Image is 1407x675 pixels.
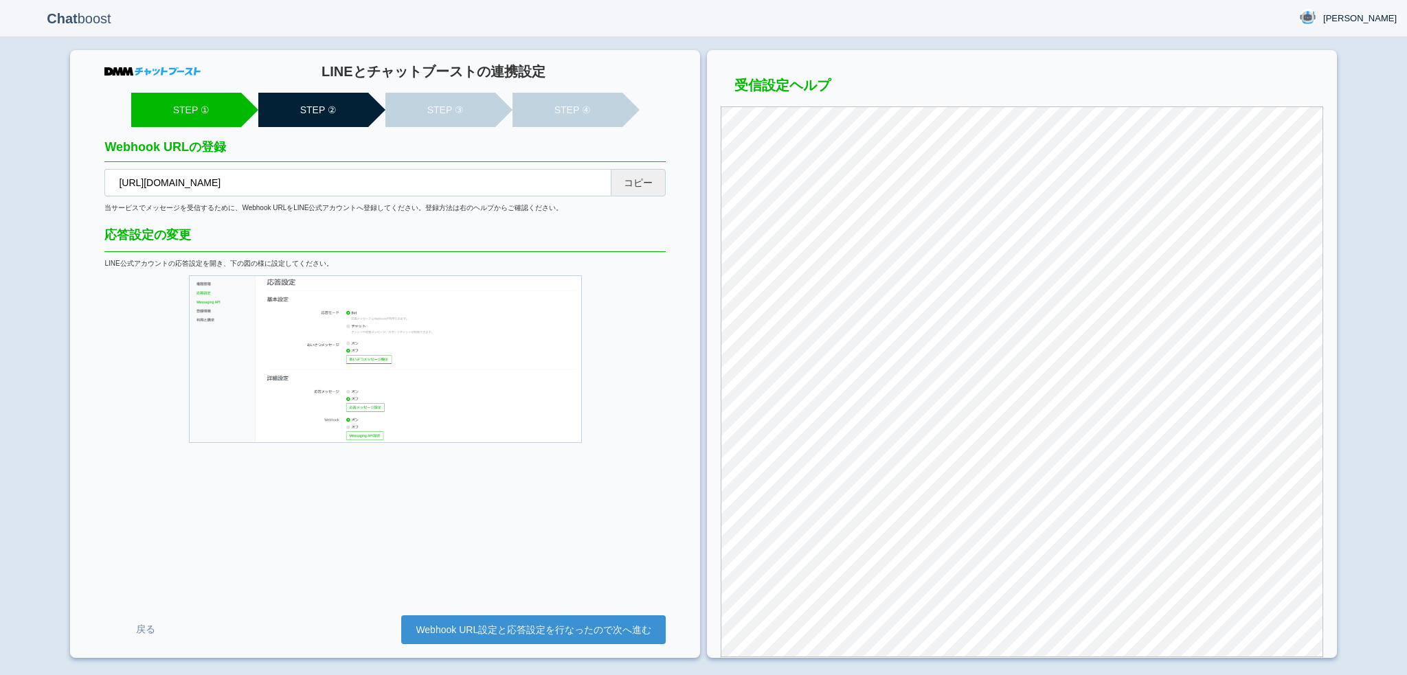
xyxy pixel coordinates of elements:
span: [PERSON_NAME] [1323,12,1397,25]
a: Webhook URL設定と応答設定を行なったので次へ進む [401,615,666,644]
div: 当サービスでメッセージを受信するために、Webhook URLをLINE公式アカウントへ登録してください。登録方法は右のヘルプからご確認ください。 [104,203,666,213]
div: 応答設定の変更 [104,227,666,252]
img: DMMチャットブースト [104,67,201,76]
div: LINE公式アカウントの応答設定を開き、下の図の様に設定してください。 [104,259,666,268]
h2: Webhook URLの登録 [104,141,666,162]
li: STEP ② [258,93,368,127]
li: STEP ① [131,93,241,127]
img: User Image [1299,9,1316,26]
h1: LINEとチャットブーストの連携設定 [201,64,666,79]
h3: 受信設定ヘルプ [721,78,1322,100]
b: Chat [47,11,77,26]
li: STEP ④ [513,93,622,127]
p: boost [10,1,148,36]
li: STEP ③ [385,93,495,127]
button: コピー [611,169,666,196]
img: LINE公式アカウント応答設定 [189,275,582,443]
a: 戻る [104,617,187,642]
